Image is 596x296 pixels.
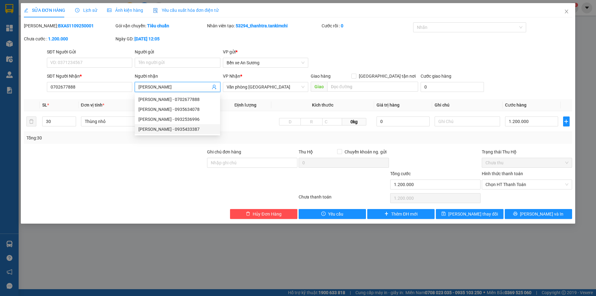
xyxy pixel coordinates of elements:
span: Chọn HT Thanh Toán [485,180,568,189]
span: Giá trị hàng [377,102,400,107]
span: Định lượng [234,102,256,107]
span: Lịch sử [75,8,97,13]
img: icon [153,8,158,13]
div: SĐT Người Nhận [47,73,132,80]
label: Cước giao hàng [421,74,451,79]
span: close [564,9,569,14]
b: 53294_thanhtra.tankimchi [236,23,288,28]
input: D [279,118,301,125]
span: clock-circle [75,8,79,12]
div: Nhân viên tạo: [207,22,320,29]
button: deleteHủy Đơn Hàng [230,209,297,219]
span: Văn phòng Đà Nẵng [227,82,305,92]
span: Chưa thu [485,158,568,167]
span: Thêm ĐH mới [391,211,418,217]
input: Dọc đường [327,82,418,92]
div: [PERSON_NAME] - 0932536996 [138,116,216,123]
span: exclamation-circle [321,212,326,216]
span: Kích thước [312,102,333,107]
button: plusThêm ĐH mới [367,209,435,219]
input: C [322,118,342,125]
span: picture [107,8,111,12]
label: Hình thức thanh toán [482,171,523,176]
span: Yêu cầu xuất hóa đơn điện tử [153,8,219,13]
div: [PERSON_NAME] - 0702677888 [138,96,216,103]
th: Ghi chú [432,99,503,111]
span: Bến xe An Sương [227,58,305,67]
button: exclamation-circleYêu cầu [299,209,366,219]
b: [DATE] 12:05 [134,36,160,41]
b: 0 [341,23,343,28]
span: [PERSON_NAME] thay đổi [448,211,498,217]
text: BXAS1109250001 [34,26,84,33]
span: [PERSON_NAME] và In [520,211,563,217]
span: Yêu cầu [328,211,343,217]
span: save [441,212,446,216]
span: edit [24,8,28,12]
span: plus [384,212,389,216]
div: Cước rồi : [322,22,412,29]
span: Chuyển khoản ng. gửi [342,148,389,155]
div: Gói vận chuyển: [115,22,206,29]
div: Người nhận [135,73,220,80]
b: 1.200.000 [48,36,68,41]
span: Hủy Đơn Hàng [253,211,281,217]
div: [PERSON_NAME] - 0935433387 [138,126,216,133]
span: user-add [212,84,217,89]
span: Giao [311,82,327,92]
button: plus [563,116,570,126]
button: delete [26,116,36,126]
input: Ghi Chú [435,116,500,126]
span: SỬA ĐƠN HÀNG [24,8,65,13]
div: Nhận: Văn phòng [GEOGRAPHIC_DATA] [57,36,114,49]
input: R [300,118,323,125]
span: Thùng nhỏ [85,117,143,126]
button: Close [558,3,575,20]
div: Ngọc Hà - 0935433387 [135,124,220,134]
button: printer[PERSON_NAME] và In [505,209,572,219]
span: 0kg [342,118,366,125]
div: SĐT Người Gửi [47,48,132,55]
button: save[PERSON_NAME] thay đổi [436,209,503,219]
div: Gửi: Bến xe An Sương [5,36,54,49]
div: Chưa cước : [24,35,114,42]
span: Thu Hộ [299,149,313,154]
span: [GEOGRAPHIC_DATA] tận nơi [356,73,418,80]
input: Ghi chú đơn hàng [207,158,297,168]
div: [PERSON_NAME]: [24,22,114,29]
span: printer [513,212,517,216]
div: Chưa thanh toán [298,194,390,204]
b: BXAS1109250001 [58,23,94,28]
span: Đơn vị tính [81,102,104,107]
div: Ngọc Hà - 0932536996 [135,114,220,124]
span: Tổng cước [390,171,411,176]
span: Cước hàng [505,102,526,107]
span: Giao hàng [311,74,331,79]
input: Cước giao hàng [421,82,484,92]
div: Tổng: 30 [26,134,230,141]
label: Ghi chú đơn hàng [207,149,241,154]
div: Ngọc Hà - 0935634078 [135,104,220,114]
div: Người gửi [135,48,220,55]
div: Ngọc Hà - 0702677888 [135,94,220,104]
div: VP gửi [223,48,308,55]
div: [PERSON_NAME] - 0935634078 [138,106,216,113]
span: VP Nhận [223,74,240,79]
span: Ảnh kiện hàng [107,8,143,13]
div: Ngày GD: [115,35,206,42]
span: plus [563,119,569,124]
span: delete [246,212,250,216]
b: Tiêu chuẩn [147,23,169,28]
span: SL [42,102,47,107]
div: Trạng thái Thu Hộ [482,148,572,155]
